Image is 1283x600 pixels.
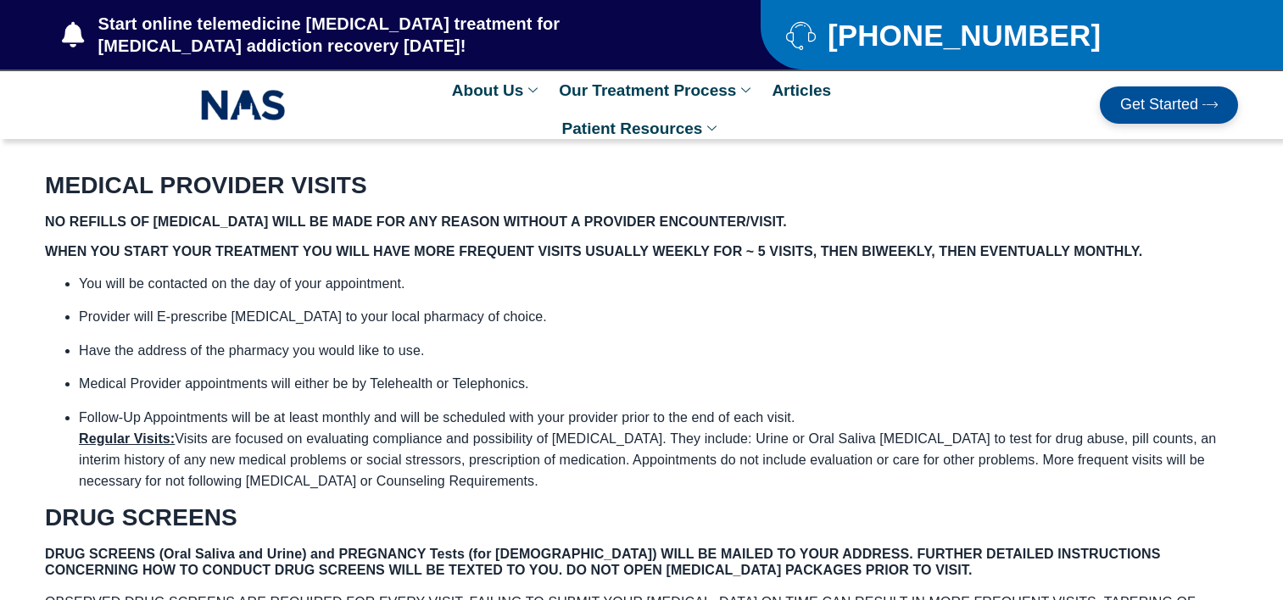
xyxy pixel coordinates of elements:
span: Get Started [1120,97,1198,114]
h5: WHEN YOU START YOUR TREATMENT YOU WILL HAVE MORE FREQUENT VISITS USUALLY WEEKLY FOR ~ 5 VISITS, T... [45,243,1238,259]
a: Patient Resources [554,109,730,147]
h2: MEDICAL PROVIDER VISITS [45,171,1238,200]
p: Have the address of the pharmacy you would like to use. [79,340,1238,361]
a: [PHONE_NUMBER] [786,20,1196,50]
p: You will be contacted on the day of your appointment. [79,273,1238,294]
p: Follow-Up Appointments will be at least monthly and will be scheduled with your provider prior to... [79,407,1238,492]
h5: DRUG SCREENS (Oral Saliva and Urine) and PREGNANCY Tests (for [DEMOGRAPHIC_DATA]) WILL BE MAILED ... [45,546,1238,578]
a: Our Treatment Process [550,71,763,109]
a: Get Started [1100,86,1238,124]
img: NAS_email_signature-removebg-preview.png [201,86,286,125]
p: Medical Provider appointments will either be by Telehealth or Telephonics. [79,373,1238,394]
h5: NO REFILLS OF [MEDICAL_DATA] WILL BE MADE FOR ANY REASON WITHOUT A PROVIDER ENCOUNTER/VISIT. [45,214,1238,230]
a: Articles [763,71,840,109]
span: Start online telemedicine [MEDICAL_DATA] treatment for [MEDICAL_DATA] addiction recovery [DATE]! [94,13,694,57]
h2: DRUG SCREENS [45,503,1238,532]
a: About Us [443,71,550,109]
u: Regular Visits: [79,431,175,446]
p: Provider will E-prescribe [MEDICAL_DATA] to your local pharmacy of choice. [79,306,1238,327]
a: Start online telemedicine [MEDICAL_DATA] treatment for [MEDICAL_DATA] addiction recovery [DATE]! [62,13,693,57]
span: [PHONE_NUMBER] [823,25,1101,46]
